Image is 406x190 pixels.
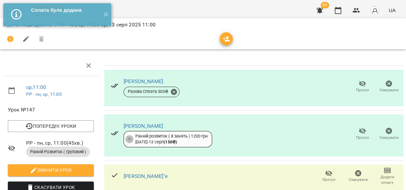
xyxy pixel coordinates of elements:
[26,84,46,90] a: ср , 11:00
[377,174,398,185] span: Додати сплату
[124,78,163,84] a: [PERSON_NAME]
[26,92,62,97] a: РР - пн, ср, 11:00
[13,166,89,174] span: Змінити урок
[349,125,376,143] button: Прогул
[126,135,133,143] div: 6
[344,167,373,185] button: Скасувати
[373,167,402,185] button: Додати сплату
[356,87,369,93] span: Прогул
[380,135,398,140] span: Скасувати
[376,78,402,96] button: Скасувати
[322,177,335,183] span: Прогул
[386,4,398,16] button: UA
[8,164,94,176] button: Змінити урок
[370,6,380,15] img: avatar_s.png
[349,78,376,96] button: Прогул
[124,87,179,97] div: Разова Сплата 300₴
[124,123,163,129] a: [PERSON_NAME]
[26,149,90,155] span: Ранній Розвиток ( груповий )
[135,133,208,145] div: Ранній розвиток ( 8 занять ) 1200 грн [DATE] - 13 серп
[389,7,396,14] span: UA
[124,89,172,95] span: Разова Сплата 300 ₴
[321,2,329,8] span: 85
[8,106,94,114] span: Урок №147
[356,135,369,140] span: Прогул
[376,125,402,143] button: Скасувати
[314,167,344,185] button: Прогул
[13,122,89,130] span: Попередні уроки
[8,120,94,132] button: Попередні уроки
[31,7,98,14] div: Сплата була додана
[124,173,168,179] a: [PERSON_NAME]"я
[3,21,403,29] nav: breadcrumb
[26,139,94,147] span: РР - пн, ср, 11:00 ( 45 хв. )
[380,87,398,93] span: Скасувати
[164,139,177,144] b: ( 150 ₴ )
[349,177,368,183] span: Скасувати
